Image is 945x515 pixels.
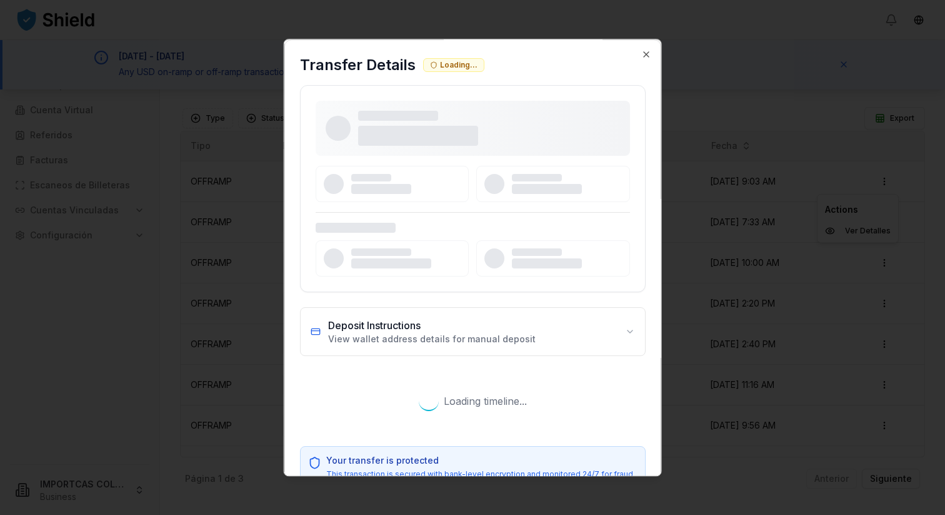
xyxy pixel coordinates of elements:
h2: Transfer Details [300,55,416,75]
p: Your transfer is protected [326,454,637,467]
p: View wallet address details for manual deposit [328,333,536,345]
div: Loading... [423,58,484,72]
h3: Deposit Instructions [328,318,536,333]
p: This transaction is secured with bank-level encryption and monitored 24/7 for fraud protection. [326,469,637,489]
span: Loading timeline... [443,394,526,409]
button: Deposit InstructionsView wallet address details for manual deposit [301,308,645,355]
